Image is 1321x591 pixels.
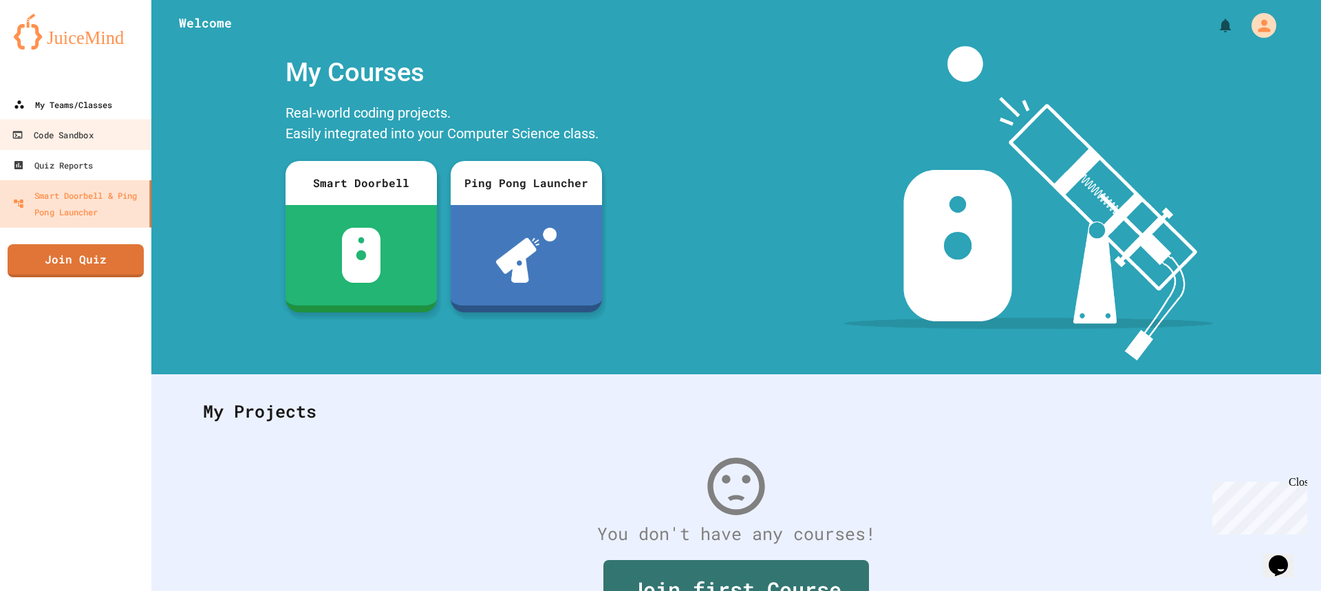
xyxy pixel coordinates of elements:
a: Join Quiz [8,244,144,277]
img: ppl-with-ball.png [496,228,557,283]
img: logo-orange.svg [14,14,138,50]
iframe: chat widget [1263,536,1307,577]
div: Chat with us now!Close [6,6,95,87]
div: Real-world coding projects. Easily integrated into your Computer Science class. [279,99,609,151]
img: banner-image-my-projects.png [844,46,1213,361]
div: Smart Doorbell [286,161,437,205]
div: My Teams/Classes [14,96,112,113]
div: Ping Pong Launcher [451,161,602,205]
div: My Courses [279,46,609,99]
div: My Notifications [1192,14,1237,37]
div: Quiz Reports [13,157,93,173]
div: Code Sandbox [12,127,93,144]
div: You don't have any courses! [189,521,1283,547]
img: sdb-white.svg [342,228,381,283]
div: My Projects [189,385,1283,438]
iframe: chat widget [1207,476,1307,535]
div: Smart Doorbell & Ping Pong Launcher [13,187,144,221]
div: My Account [1237,10,1280,41]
